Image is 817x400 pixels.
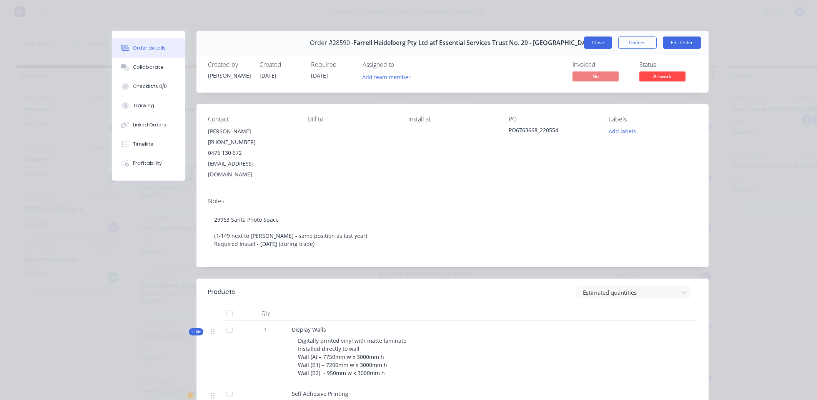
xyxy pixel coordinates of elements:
div: [EMAIL_ADDRESS][DOMAIN_NAME] [208,158,296,180]
div: [PHONE_NUMBER] [208,137,296,148]
div: [PERSON_NAME] [208,71,250,80]
button: Add team member [358,71,414,82]
div: Status [639,61,697,68]
button: Timeline [112,134,185,154]
div: Linked Orders [133,121,166,128]
div: PO [509,116,597,123]
div: Checklists 0/0 [133,83,167,90]
span: Display Walls [292,326,326,333]
div: Invoiced [572,61,630,68]
div: 29963 Santa Photo Space (T-149 next to [PERSON_NAME] - same position as last year) Required Insta... [208,208,697,256]
div: Contact [208,116,296,123]
div: Order details [133,45,166,51]
button: Profitability [112,154,185,173]
div: [PERSON_NAME] [208,126,296,137]
div: Assigned to [363,61,439,68]
button: Tracking [112,96,185,115]
span: No [572,71,619,81]
div: Timeline [133,141,153,148]
button: Linked Orders [112,115,185,134]
div: Created [260,61,302,68]
div: PO6763668_220554 [509,126,597,137]
span: Farrell Heidelberg Pty Ltd atf Essential Services Trust No. 29 - [GEOGRAPHIC_DATA] [353,39,595,46]
div: Profitability [133,160,162,167]
span: Kit [191,329,201,335]
button: Artwork [639,71,686,83]
div: Tracking [133,102,154,109]
div: Notes [208,198,697,205]
span: [DATE] [260,72,276,79]
div: Qty [243,305,289,321]
button: Collaborate [112,58,185,77]
button: Close [584,37,612,49]
span: [DATE] [311,72,328,79]
button: Kit [189,328,203,335]
span: Digitally printed vinyl with matte laminate Installed directly to wall Wall (A) – 7750mm w x 3000... [298,337,406,377]
span: Order #28590 - [310,39,353,46]
button: Options [618,37,657,49]
div: Collaborate [133,64,163,71]
button: Checklists 0/0 [112,77,185,96]
button: Order details [112,38,185,58]
span: Artwork [639,71,686,81]
div: [PERSON_NAME][PHONE_NUMBER]0476 130 672[EMAIL_ADDRESS][DOMAIN_NAME] [208,126,296,180]
span: Self Adhesive Printing [292,390,348,397]
div: Labels [609,116,697,123]
div: 0476 130 672 [208,148,296,158]
div: Created by [208,61,250,68]
button: Add labels [605,126,640,136]
div: Bill to [308,116,396,123]
div: Products [208,287,235,297]
button: Edit Order [663,37,701,49]
div: Required [311,61,353,68]
span: 1 [264,325,267,334]
div: Install at [408,116,496,123]
button: Add team member [363,71,415,82]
